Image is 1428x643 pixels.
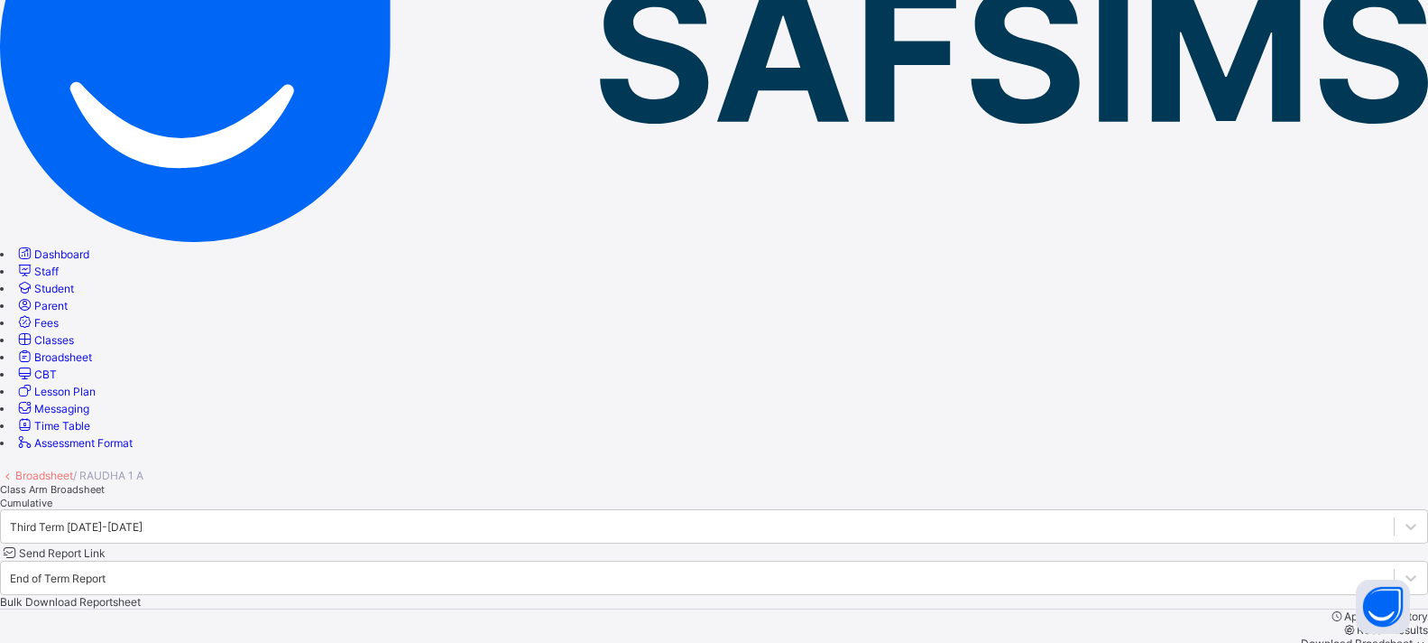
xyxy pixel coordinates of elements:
a: Classes [15,333,74,347]
span: Approval History [1344,610,1428,623]
span: Classes [34,333,74,347]
span: Time Table [34,419,90,433]
a: Assessment Format [15,436,133,450]
span: Staff [34,265,59,278]
a: CBT [15,368,57,381]
a: Broadsheet [15,469,73,482]
span: Fees [34,316,59,330]
span: Student [34,282,74,295]
span: Messaging [34,402,89,415]
a: Lesson Plan [15,385,96,398]
span: Lesson Plan [34,385,96,398]
button: Open asap [1356,580,1410,634]
a: Student [15,282,74,295]
span: / RAUDHA 1 A [73,469,143,482]
div: Third Term [DATE]-[DATE] [10,519,143,533]
a: Fees [15,316,59,330]
div: End of Term Report [10,571,106,584]
a: Dashboard [15,247,89,261]
a: Broadsheet [15,350,92,364]
span: CBT [34,368,57,381]
span: Send Report Link [19,546,106,560]
span: Assessment Format [34,436,133,450]
span: Dashboard [34,247,89,261]
span: Broadsheet [34,350,92,364]
span: Parent [34,299,68,312]
a: Messaging [15,402,89,415]
a: Parent [15,299,68,312]
a: Time Table [15,419,90,433]
a: Staff [15,265,59,278]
